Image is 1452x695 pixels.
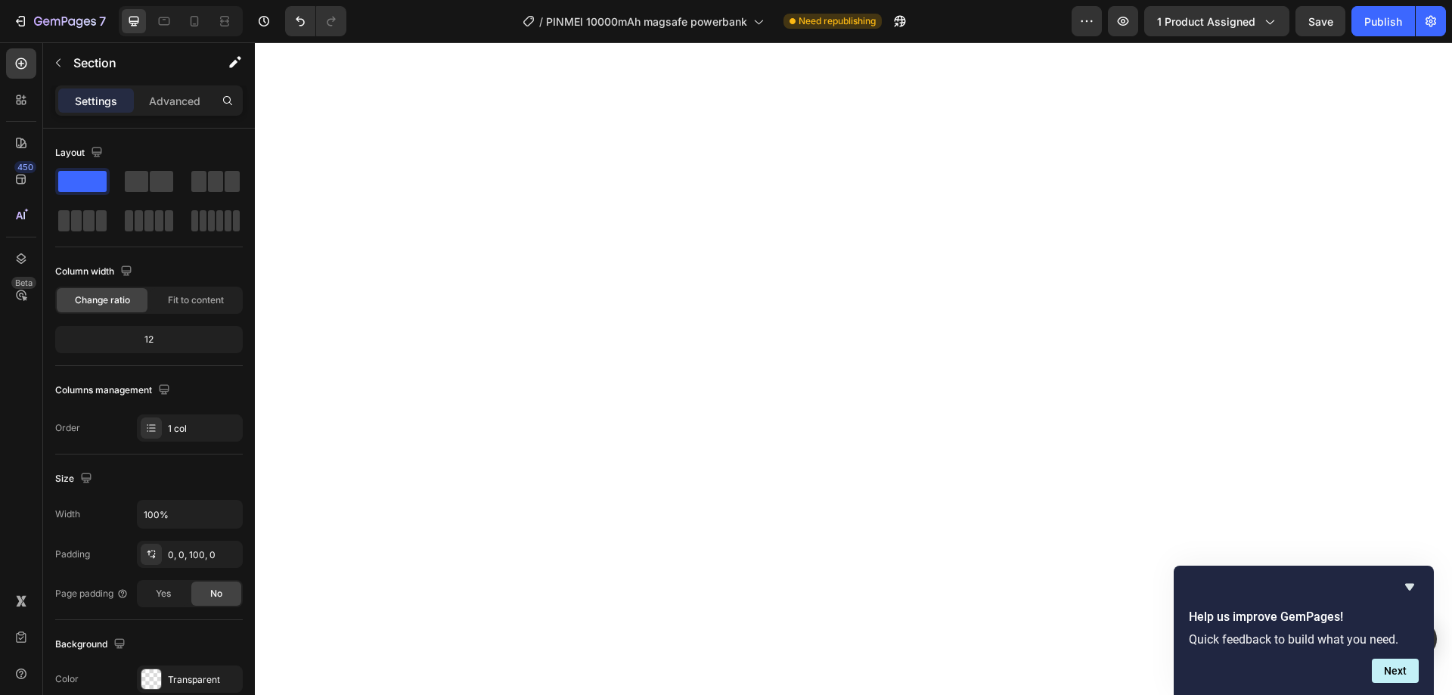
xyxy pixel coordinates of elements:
span: PINMEI 10000mAh magsafe powerbank [546,14,747,29]
span: No [210,587,222,600]
p: Settings [75,93,117,109]
div: Columns management [55,380,173,401]
button: Hide survey [1401,578,1419,596]
p: Section [73,54,197,72]
div: Width [55,507,80,521]
div: Help us improve GemPages! [1189,578,1419,683]
div: Order [55,421,80,435]
div: Padding [55,548,90,561]
button: Next question [1372,659,1419,683]
div: Layout [55,143,106,163]
span: Save [1308,15,1333,28]
span: 1 product assigned [1157,14,1255,29]
button: 1 product assigned [1144,6,1289,36]
span: Need republishing [799,14,876,28]
h2: Help us improve GemPages! [1189,608,1419,626]
div: 0, 0, 100, 0 [168,548,239,562]
button: 7 [6,6,113,36]
input: Auto [138,501,242,528]
div: Undo/Redo [285,6,346,36]
span: Fit to content [168,293,224,307]
div: Color [55,672,79,686]
div: 450 [14,161,36,173]
div: Background [55,634,129,655]
div: Beta [11,277,36,289]
div: Publish [1364,14,1402,29]
div: Page padding [55,587,129,600]
div: 1 col [168,422,239,436]
div: Size [55,469,95,489]
button: Publish [1351,6,1415,36]
iframe: Design area [255,42,1452,695]
div: Transparent [168,673,239,687]
span: / [539,14,543,29]
span: Change ratio [75,293,130,307]
span: Yes [156,587,171,600]
p: 7 [99,12,106,30]
p: Quick feedback to build what you need. [1189,632,1419,647]
button: Save [1295,6,1345,36]
div: Column width [55,262,135,282]
p: Advanced [149,93,200,109]
div: 12 [58,329,240,350]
